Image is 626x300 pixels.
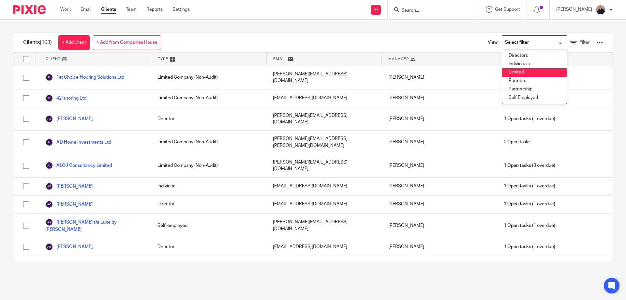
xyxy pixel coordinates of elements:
[20,53,32,65] input: Select all
[81,6,91,13] a: Email
[45,94,86,102] a: 42Tutoring Ltd
[382,107,497,131] div: [PERSON_NAME]
[93,35,161,50] a: + Add from Companies House
[504,244,531,250] span: 1 Open tasks
[45,73,124,81] a: 1st Choice Flooring Solutions Ltd
[382,213,497,238] div: [PERSON_NAME]
[382,256,497,274] div: [PERSON_NAME]
[504,244,555,250] span: (1 overdue)
[595,5,606,15] img: IMG_8745-0021-copy.jpg
[503,37,563,48] input: Search for option
[58,35,90,50] a: + Add client
[266,66,382,89] div: [PERSON_NAME][EMAIL_ADDRESS][DOMAIN_NAME]
[382,238,497,256] div: [PERSON_NAME]
[266,178,382,195] div: [EMAIL_ADDRESS][DOMAIN_NAME]
[382,178,497,195] div: [PERSON_NAME]
[502,60,567,69] li: Individuals
[502,85,567,94] li: Partnership
[45,182,93,190] a: [PERSON_NAME]
[266,154,382,177] div: [PERSON_NAME][EMAIL_ADDRESS][DOMAIN_NAME]
[45,261,93,269] a: [PERSON_NAME]
[382,89,497,107] div: [PERSON_NAME]
[45,218,53,226] img: svg%3E
[45,94,53,102] img: svg%3E
[45,115,53,123] img: svg%3E
[502,35,567,50] div: Search for option
[45,243,53,251] img: svg%3E
[45,182,53,190] img: svg%3E
[45,162,112,169] a: ALCJ Consultancy Limited
[495,7,520,12] span: Get Support
[266,238,382,256] div: [EMAIL_ADDRESS][DOMAIN_NAME]
[504,222,555,229] span: (1 overdue)
[502,52,567,60] li: Directors
[266,213,382,238] div: [PERSON_NAME][EMAIL_ADDRESS][DOMAIN_NAME]
[46,56,61,62] span: Client
[502,94,567,102] li: Self Employed
[151,89,266,107] div: Limited Company (Non-Audit)
[388,56,409,62] span: Manager
[151,178,266,195] div: Individual
[504,183,531,189] span: 1 Open tasks
[504,183,555,189] span: (1 overdue)
[504,222,531,229] span: 1 Open tasks
[151,107,266,131] div: Director
[266,131,382,154] div: [PERSON_NAME][EMAIL_ADDRESS][PERSON_NAME][DOMAIN_NAME]
[382,131,497,154] div: [PERSON_NAME]
[266,256,382,274] div: [EMAIL_ADDRESS][DOMAIN_NAME]
[382,196,497,213] div: [PERSON_NAME]
[401,8,459,14] input: Search
[151,131,266,154] div: Limited Company (Non-Audit)
[151,66,266,89] div: Limited Company (Non-Audit)
[101,6,116,13] a: Clients
[556,6,592,13] p: [PERSON_NAME]
[172,6,190,13] a: Settings
[504,116,531,122] span: 1 Open tasks
[151,238,266,256] div: Director
[40,40,52,45] span: (103)
[23,39,52,46] h1: Clients
[151,256,266,274] div: Director
[45,261,53,269] img: svg%3E
[151,196,266,213] div: Director
[382,154,497,177] div: [PERSON_NAME]
[60,6,71,13] a: Work
[504,162,531,169] span: 1 Open tasks
[504,116,555,122] span: (1 overdue)
[504,201,531,207] span: 1 Open tasks
[504,162,555,169] span: (0 overdue)
[382,66,497,89] div: [PERSON_NAME]
[273,56,286,62] span: Email
[45,218,144,233] a: [PERSON_NAME] t/a Luxe by [PERSON_NAME]
[45,73,53,81] img: svg%3E
[502,68,567,77] li: Limited
[504,139,530,145] span: 0 Open tasks
[158,56,168,62] span: Type
[45,243,93,251] a: [PERSON_NAME]
[266,89,382,107] div: [EMAIL_ADDRESS][DOMAIN_NAME]
[13,5,46,14] img: Pixie
[45,138,53,146] img: svg%3E
[45,138,111,146] a: AD Home Investments Ltd
[478,33,603,52] div: View:
[151,154,266,177] div: Limited Company (Non-Audit)
[126,6,137,13] a: Team
[45,162,53,169] img: svg%3E
[579,40,590,45] span: Filter
[151,213,266,238] div: Self-employed
[266,196,382,213] div: [EMAIL_ADDRESS][DOMAIN_NAME]
[146,6,163,13] a: Reports
[504,201,555,207] span: (1 overdue)
[45,115,93,123] a: [PERSON_NAME]
[45,200,93,208] a: [PERSON_NAME]
[266,107,382,131] div: [PERSON_NAME][EMAIL_ADDRESS][DOMAIN_NAME]
[45,200,53,208] img: svg%3E
[502,77,567,85] li: Partners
